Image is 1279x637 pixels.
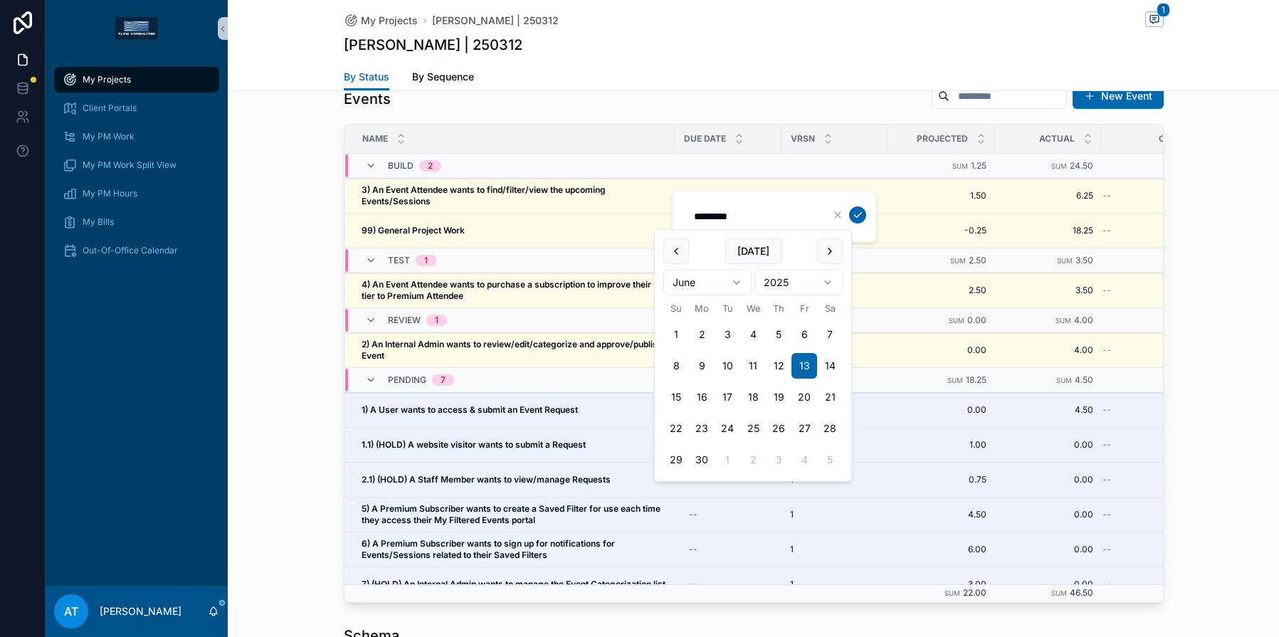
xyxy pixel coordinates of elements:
[83,188,137,199] span: My PM Hours
[683,184,773,207] a: [DATE]
[344,70,389,84] span: By Status
[54,181,219,206] a: My PM Hours
[791,301,817,316] th: Friday
[1075,255,1093,265] span: 3.50
[1056,317,1071,325] small: Sum
[897,509,986,520] a: 4.50
[1102,579,1111,590] span: --
[897,190,986,201] a: 1.50
[817,447,843,473] button: Saturday, July 5th, 2025
[1004,404,1093,416] a: 4.50
[683,503,773,526] a: --
[790,544,880,555] a: 1
[663,447,689,473] button: Sunday, June 29th, 2025
[362,404,666,416] a: 1) A User wants to access & submit an Event Request
[897,344,986,356] span: 0.00
[791,322,817,347] button: Friday, June 6th, 2025
[963,587,986,598] span: 22.00
[362,184,608,206] strong: 3) An Event Attendee wants to find/filter/view the upcoming Events/Sessions
[1102,474,1111,485] span: --
[817,322,843,347] button: Saturday, June 7th, 2025
[766,301,791,316] th: Thursday
[1039,133,1075,144] span: Actual
[790,544,794,555] span: 1
[740,301,766,316] th: Wednesday
[897,544,986,555] a: 6.00
[54,209,219,235] a: My Bills
[1004,544,1093,555] span: 0.00
[1051,589,1067,597] small: Sum
[83,102,137,114] span: Client Portals
[817,301,843,316] th: Saturday
[1102,225,1111,236] span: --
[897,579,986,590] a: 3.00
[897,225,986,236] span: -0.25
[54,67,219,93] a: My Projects
[950,257,966,265] small: Sum
[362,404,578,415] strong: 1) A User wants to access & submit an Event Request
[689,416,715,441] button: Monday, June 23rd, 2025
[689,384,715,410] button: Monday, June 16th, 2025
[897,404,986,416] a: 0.00
[766,353,791,379] button: Thursday, June 12th, 2025
[412,64,474,93] a: By Sequence
[1004,509,1093,520] a: 0.00
[663,416,689,441] button: Sunday, June 22nd, 2025
[1057,257,1073,265] small: Sum
[1102,344,1209,356] a: --
[689,509,698,520] div: --
[740,447,766,473] button: Wednesday, July 2nd, 2025
[1004,474,1093,485] span: 0.00
[791,384,817,410] button: Friday, June 20th, 2025
[817,353,843,379] button: Saturday, June 14th, 2025
[663,301,843,473] table: June 2025
[969,255,986,265] span: 2.50
[362,538,666,561] a: 6) A Premium Subscriber wants to sign up for notifications for Events/Sessions related to their S...
[362,225,465,236] strong: 99) General Project Work
[689,322,715,347] button: Monday, June 2nd, 2025
[54,95,219,121] a: Client Portals
[766,322,791,347] button: Thursday, June 5th, 2025
[412,70,474,84] span: By Sequence
[1004,225,1093,236] a: 18.25
[689,447,715,473] button: Monday, June 30th, 2025
[952,162,968,170] small: Sum
[1073,83,1164,109] button: New Event
[791,447,817,473] button: Friday, July 4th, 2025
[344,14,418,28] a: My Projects
[897,474,986,485] a: 0.75
[897,285,986,296] a: 2.50
[362,339,665,361] strong: 2) An Internal Admin wants to review/edit/categorize and approve/publish Event
[1004,439,1093,451] a: 0.00
[1004,190,1093,201] a: 6.25
[1102,225,1209,236] a: --
[64,603,78,620] span: AT
[83,131,135,142] span: My PM Work
[1051,162,1067,170] small: Sum
[1070,587,1093,598] span: 46.50
[441,374,446,386] div: 7
[115,17,158,40] img: App logo
[344,89,391,109] h1: Events
[1102,474,1209,485] a: --
[944,589,960,597] small: Sum
[949,317,964,325] small: Sum
[362,225,666,236] a: 99) General Project Work
[1102,544,1111,555] span: --
[967,315,986,325] span: 0.00
[817,416,843,441] button: Saturday, June 28th, 2025
[1004,579,1093,590] span: 0.00
[100,604,181,618] p: [PERSON_NAME]
[432,14,559,28] span: [PERSON_NAME] | 250312
[790,509,880,520] a: 1
[362,279,653,301] strong: 4) An Event Attendee wants to purchase a subscription to improve their tier to Premium Attendee
[684,133,726,144] span: Due Date
[740,416,766,441] button: Wednesday, June 25th, 2025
